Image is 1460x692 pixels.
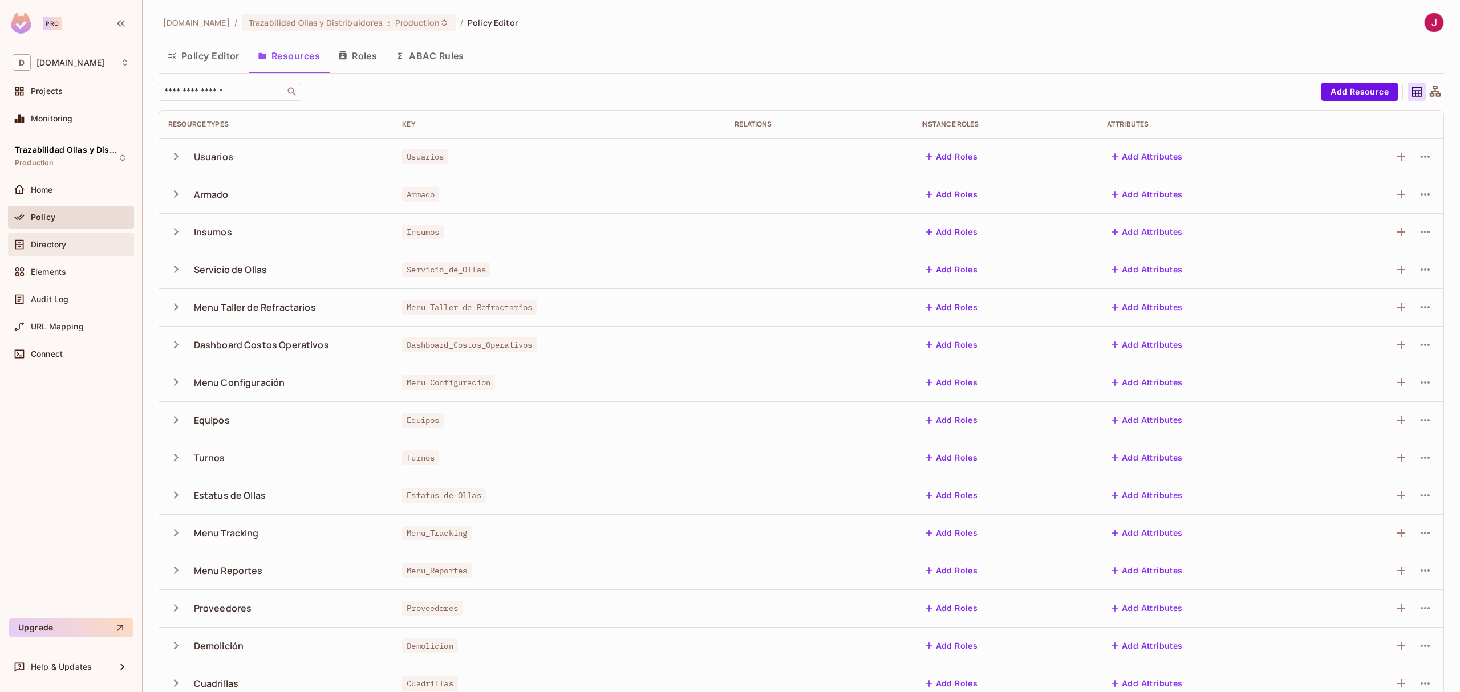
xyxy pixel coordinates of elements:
span: Equipos [402,413,444,428]
span: Trazabilidad Ollas y Distribuidores [249,17,383,28]
div: Key [402,120,716,129]
button: Add Roles [921,449,983,467]
button: Add Roles [921,148,983,166]
button: Add Attributes [1107,561,1187,580]
button: Add Roles [921,373,983,392]
span: Cuadrillas [402,676,458,691]
button: Add Resource [1321,83,1398,101]
span: Menu_Taller_de_Refractarios [402,300,537,315]
li: / [234,17,237,28]
button: Upgrade [9,618,133,637]
span: Help & Updates [31,662,92,671]
span: Estatus_de_Ollas [402,488,485,503]
span: Dashboard_Costos_Operativos [402,337,537,352]
button: Add Attributes [1107,298,1187,316]
div: Pro [43,17,62,30]
span: Turnos [402,450,439,465]
span: Menu_Reportes [402,563,472,578]
span: Elements [31,267,66,276]
img: SReyMgAAAABJRU5ErkJggg== [11,13,31,34]
button: Add Attributes [1107,373,1187,392]
button: Add Attributes [1107,486,1187,504]
span: Production [15,158,54,168]
span: Demolicion [402,638,458,653]
div: Estatus de Ollas [194,489,266,502]
span: Proveedores [402,601,463,616]
button: Add Attributes [1107,336,1187,354]
span: URL Mapping [31,322,84,331]
div: Relations [735,120,902,129]
button: Add Attributes [1107,449,1187,467]
span: Policy Editor [468,17,518,28]
span: Directory [31,240,66,249]
span: Policy [31,213,55,222]
span: Trazabilidad Ollas y Distribuidores [15,145,117,154]
span: Menu_Tracking [402,526,472,540]
div: Usuarios [194,150,233,163]
div: Demolición [194,640,244,652]
button: Add Roles [921,486,983,504]
span: Insumos [402,225,444,239]
span: Armado [402,187,439,202]
button: Add Attributes [1107,148,1187,166]
div: Insumos [194,226,232,238]
span: the active workspace [163,17,230,28]
div: Cuadrillas [194,677,239,690]
div: Armado [194,188,229,201]
span: Usuarios [402,149,448,164]
div: Resource Types [168,120,384,129]
button: Add Roles [921,223,983,241]
button: Add Roles [921,599,983,617]
span: : [387,18,391,27]
span: Connect [31,349,63,359]
span: Audit Log [31,295,68,304]
button: Add Roles [921,561,983,580]
button: Policy Editor [159,42,249,70]
button: Add Attributes [1107,185,1187,203]
div: Menu Reportes [194,564,263,577]
div: Dashboard Costos Operativos [194,339,329,351]
button: Add Attributes [1107,223,1187,241]
span: Menu_Configuracion [402,375,495,390]
button: ABAC Rules [386,42,473,70]
button: Add Roles [921,637,983,655]
li: / [460,17,463,28]
div: Attributes [1107,120,1303,129]
span: Workspace: deacero.com [36,58,104,67]
button: Add Attributes [1107,260,1187,279]
img: JOSE HUGO SANCHEZ ESTRELLA [1425,13,1443,32]
span: Monitoring [31,114,73,123]
div: Menu Configuración [194,376,285,389]
div: Turnos [194,451,225,464]
div: Equipos [194,414,230,426]
button: Add Attributes [1107,411,1187,429]
div: Menu Tracking [194,527,259,539]
button: Add Attributes [1107,524,1187,542]
span: Production [395,17,440,28]
button: Add Attributes [1107,637,1187,655]
button: Resources [249,42,329,70]
button: Add Roles [921,524,983,542]
span: Servicio_de_Ollas [402,262,490,277]
button: Add Roles [921,298,983,316]
button: Add Roles [921,260,983,279]
span: D [13,54,31,71]
div: Menu Taller de Refractarios [194,301,316,314]
button: Add Roles [921,411,983,429]
div: Proveedores [194,602,252,614]
div: Servicio de Ollas [194,263,267,276]
button: Roles [329,42,386,70]
button: Add Roles [921,185,983,203]
div: Instance roles [921,120,1089,129]
span: Projects [31,87,63,96]
button: Add Roles [921,336,983,354]
button: Add Attributes [1107,599,1187,617]
span: Home [31,185,53,194]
